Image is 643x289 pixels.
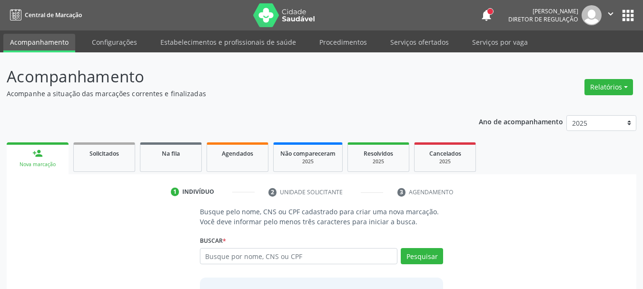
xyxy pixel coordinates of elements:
[602,5,620,25] button: 
[508,15,578,23] span: Diretor de regulação
[313,34,374,50] a: Procedimentos
[162,149,180,158] span: Na fila
[384,34,455,50] a: Serviços ofertados
[222,149,253,158] span: Agendados
[7,89,447,99] p: Acompanhe a situação das marcações correntes e finalizadas
[479,115,563,127] p: Ano de acompanhamento
[584,79,633,95] button: Relatórios
[465,34,534,50] a: Serviços por vaga
[182,188,214,196] div: Indivíduo
[3,34,75,52] a: Acompanhamento
[421,158,469,165] div: 2025
[171,188,179,196] div: 1
[89,149,119,158] span: Solicitados
[7,65,447,89] p: Acompanhamento
[508,7,578,15] div: [PERSON_NAME]
[429,149,461,158] span: Cancelados
[280,149,336,158] span: Não compareceram
[13,161,62,168] div: Nova marcação
[32,148,43,159] div: person_add
[364,149,393,158] span: Resolvidos
[25,11,82,19] span: Central de Marcação
[480,9,493,22] button: notifications
[200,233,226,248] label: Buscar
[200,207,444,227] p: Busque pelo nome, CNS ou CPF cadastrado para criar uma nova marcação. Você deve informar pelo men...
[401,248,443,264] button: Pesquisar
[620,7,636,24] button: apps
[7,7,82,23] a: Central de Marcação
[355,158,402,165] div: 2025
[280,158,336,165] div: 2025
[154,34,303,50] a: Estabelecimentos e profissionais de saúde
[582,5,602,25] img: img
[85,34,144,50] a: Configurações
[605,9,616,19] i: 
[200,248,398,264] input: Busque por nome, CNS ou CPF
